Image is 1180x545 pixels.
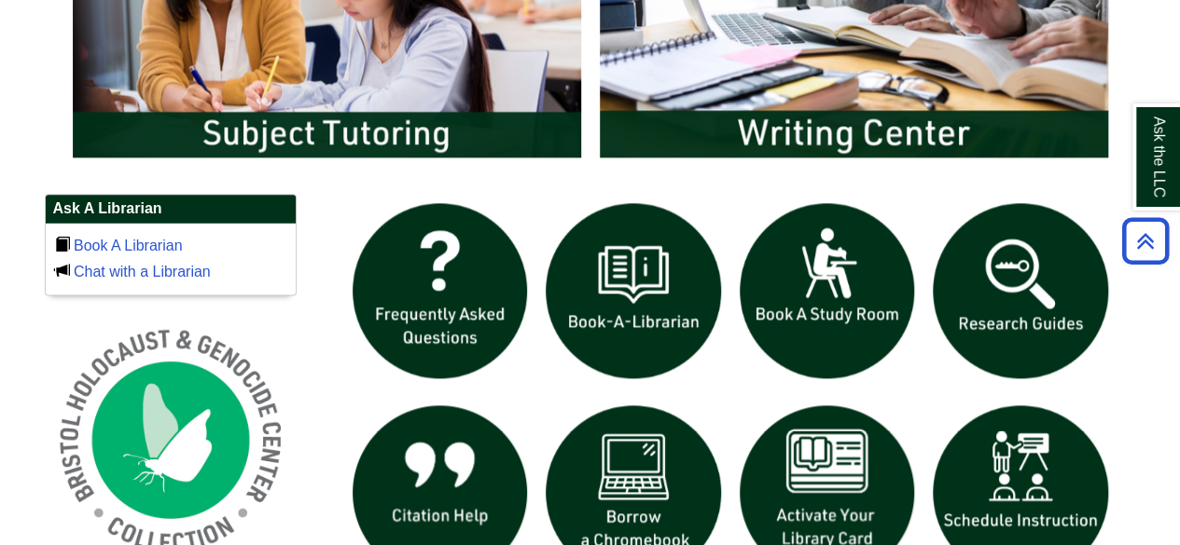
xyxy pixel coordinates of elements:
a: Back to Top [1116,228,1175,253]
h2: Ask A Librarian [46,195,296,224]
img: Research Guides icon links to research guides web page [923,194,1118,388]
img: Book a Librarian icon links to book a librarian web page [536,194,730,388]
img: book a study room icon links to book a study room web page [730,194,924,388]
img: frequently asked questions [343,194,537,388]
a: Chat with a Librarian [74,264,211,279]
a: Book A Librarian [74,238,183,253]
